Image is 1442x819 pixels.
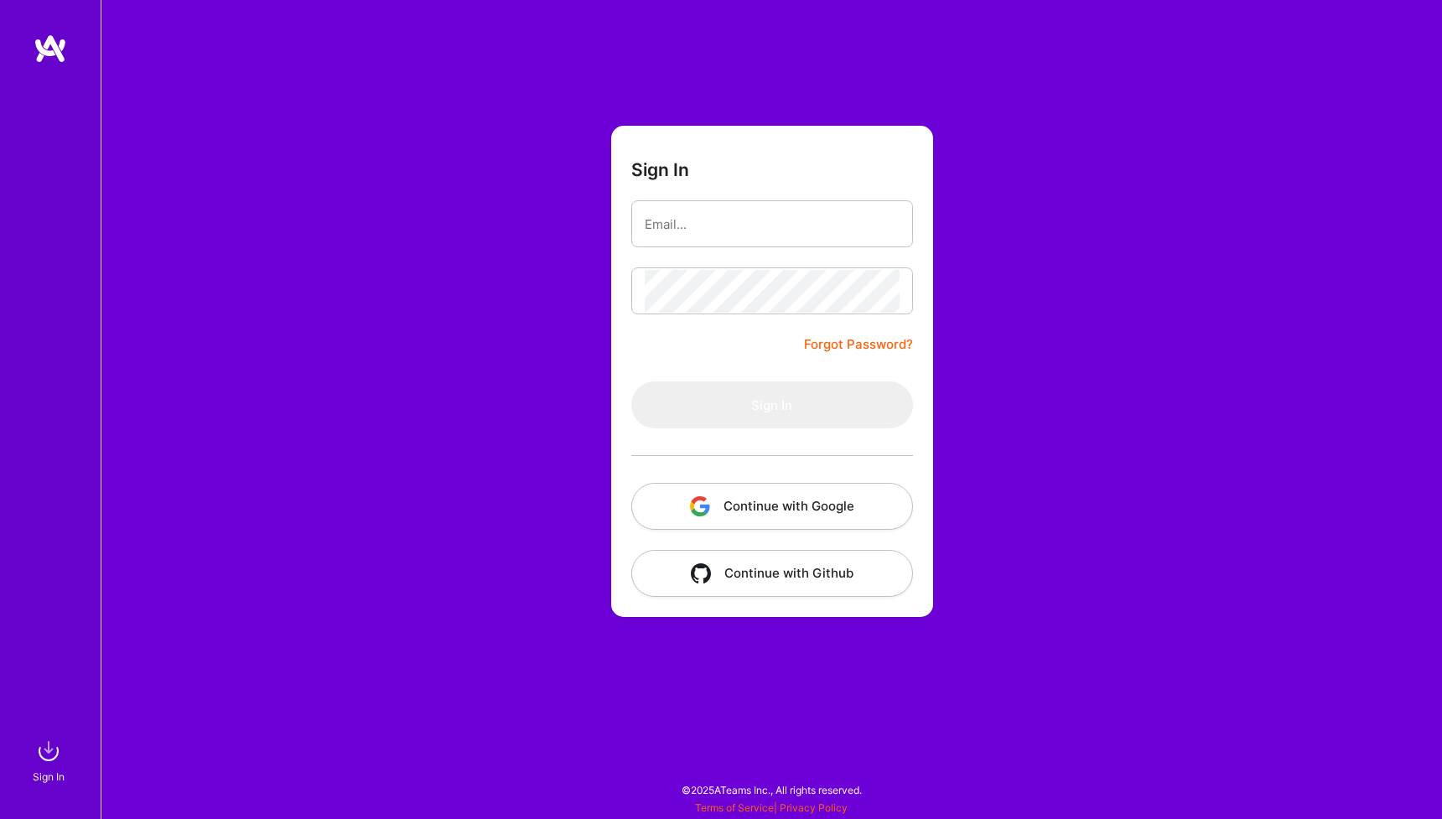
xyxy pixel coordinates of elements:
[695,801,848,814] span: |
[631,550,913,597] button: Continue with Github
[101,769,1442,811] div: © 2025 ATeams Inc., All rights reserved.
[32,734,65,768] img: sign in
[34,34,67,64] img: logo
[631,159,689,180] h3: Sign In
[33,768,65,785] div: Sign In
[804,334,913,355] a: Forgot Password?
[690,496,710,516] img: icon
[691,563,711,583] img: icon
[631,381,913,428] button: Sign In
[631,483,913,530] button: Continue with Google
[35,734,65,785] a: sign inSign In
[645,203,900,246] input: Email...
[695,801,774,814] a: Terms of Service
[780,801,848,814] a: Privacy Policy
